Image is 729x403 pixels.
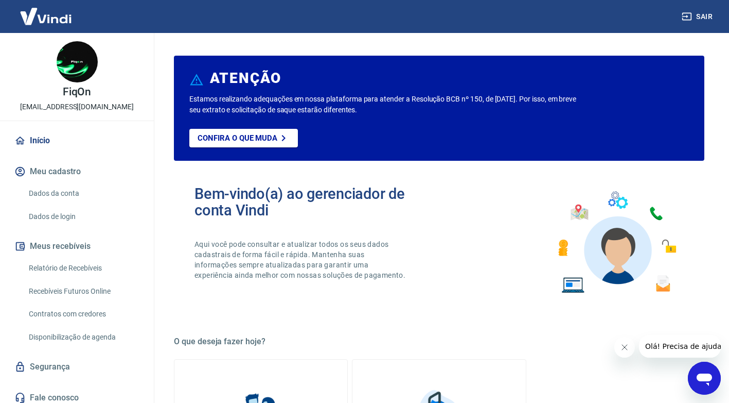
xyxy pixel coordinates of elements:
[639,335,721,358] iframe: Mensagem da empresa
[210,73,281,83] h6: ATENÇÃO
[174,337,704,347] h5: O que deseja fazer hoje?
[194,239,407,280] p: Aqui você pode consultar e atualizar todos os seus dados cadastrais de forma fácil e rápida. Mant...
[57,41,98,82] img: ab0074d8-9ab8-4ee9-8770-ffd232dc6192.jpeg
[189,94,589,115] p: Estamos realizando adequações em nossa plataforma para atender a Resolução BCB nº 150, de [DATE]....
[198,133,277,143] p: Confira o que muda
[189,129,298,147] a: Confira o que muda
[25,206,141,227] a: Dados de login
[25,183,141,204] a: Dados da conta
[12,160,141,183] button: Meu cadastro
[63,87,92,97] p: FiqOn
[20,102,134,112] p: [EMAIL_ADDRESS][DOMAIN_NAME]
[194,186,439,219] h2: Bem-vindo(a) ao gerenciador de conta Vindi
[25,327,141,348] a: Disponibilização de agenda
[25,304,141,325] a: Contratos com credores
[12,1,79,32] img: Vindi
[549,186,684,299] img: Imagem de um avatar masculino com diversos icones exemplificando as funcionalidades do gerenciado...
[12,129,141,152] a: Início
[688,362,721,395] iframe: Botão para abrir a janela de mensagens
[614,337,635,358] iframe: Fechar mensagem
[12,356,141,378] a: Segurança
[25,258,141,279] a: Relatório de Recebíveis
[12,235,141,258] button: Meus recebíveis
[25,281,141,302] a: Recebíveis Futuros Online
[680,7,717,26] button: Sair
[6,7,86,15] span: Olá! Precisa de ajuda?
